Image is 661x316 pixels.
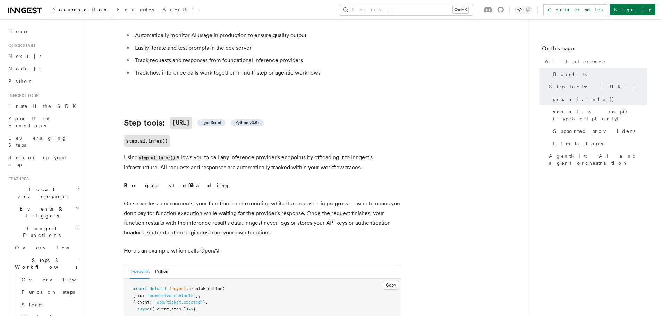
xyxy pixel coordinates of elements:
[8,135,67,148] span: Leveraging Steps
[169,286,186,291] span: inngest
[553,140,603,147] span: Limitations
[19,273,82,286] a: Overview
[154,300,203,305] span: "app/ticket.created"
[6,205,76,219] span: Events & Triggers
[15,245,86,250] span: Overview
[169,307,171,311] span: ,
[162,7,199,12] span: AgentKit
[8,28,28,35] span: Home
[542,55,647,68] a: AI Inference
[546,80,647,93] a: Step tools: [URL]
[553,96,615,103] span: step.ai.infer()
[22,277,93,282] span: Overview
[19,286,82,298] a: Function steps
[553,71,587,78] span: Benefits
[545,58,606,65] span: AI Inference
[124,182,234,189] strong: Request offloading
[235,120,260,126] span: Python v0.5+
[19,298,82,311] a: Sleeps
[133,286,147,291] span: export
[188,307,193,311] span: =>
[113,2,158,19] a: Examples
[6,186,76,200] span: Local Development
[133,31,401,40] li: Automatically monitor AI usage in production to ensure quality output
[550,105,647,125] a: step.ai.wrap() (TypeScript only)
[51,7,109,12] span: Documentation
[515,6,532,14] button: Toggle dark mode
[47,2,113,19] a: Documentation
[453,6,468,13] kbd: Ctrl+K
[170,117,192,129] code: [URL]
[8,66,41,71] span: Node.js
[8,78,34,84] span: Python
[550,93,647,105] a: step.ai.infer()
[124,117,264,129] a: Step tools:[URL] TypeScript Python v0.5+
[543,4,607,15] a: Contact sales
[8,103,80,109] span: Install the SDK
[117,7,154,12] span: Examples
[610,4,655,15] a: Sign Up
[203,300,205,305] span: }
[6,50,82,62] a: Next.js
[6,176,29,182] span: Features
[553,128,635,135] span: Supported providers
[550,137,647,150] a: Limitations
[6,112,82,132] a: Your first Functions
[546,150,647,169] a: AgentKit: AI and agent orchestration
[553,108,647,122] span: step.ai.wrap() (TypeScript only)
[550,125,647,137] a: Supported providers
[150,307,169,311] span: ({ event
[133,300,150,305] span: { event
[22,289,75,295] span: Function steps
[6,75,82,87] a: Python
[133,55,401,65] li: Track requests and responses from foundational inference providers
[6,132,82,151] a: Leveraging Steps
[198,293,201,298] span: ,
[6,43,36,49] span: Quick start
[196,293,198,298] span: }
[6,203,82,222] button: Events & Triggers
[130,264,150,279] button: TypeScript
[6,225,75,239] span: Inngest Functions
[193,307,196,311] span: {
[549,153,647,166] span: AgentKit: AI and agent orchestration
[158,2,203,19] a: AgentKit
[549,83,635,90] span: Step tools: [URL]
[124,135,170,147] a: step.ai.infer()
[138,155,177,161] code: step.ai.infer()
[6,25,82,37] a: Home
[6,222,82,241] button: Inngest Functions
[155,264,168,279] button: Python
[339,4,473,15] button: Search...Ctrl+K
[22,302,43,307] span: Sleeps
[8,155,68,167] span: Setting up your app
[138,15,152,20] code: [URL]
[6,93,39,99] span: Inngest tour
[133,293,142,298] span: { id
[383,281,399,290] button: Copy
[12,254,82,273] button: Steps & Workflows
[124,199,401,238] p: On serverless environments, your function is not executing while the request is in progress — whi...
[12,257,77,271] span: Steps & Workflows
[137,307,150,311] span: async
[6,62,82,75] a: Node.js
[6,151,82,171] a: Setting up your app
[202,120,221,126] span: TypeScript
[6,183,82,203] button: Local Development
[150,286,167,291] span: default
[205,300,208,305] span: ,
[147,293,196,298] span: "summarize-contents"
[222,286,225,291] span: (
[6,100,82,112] a: Install the SDK
[133,68,401,78] li: Track how inference calls work together in multi-step or agentic workflows
[142,293,145,298] span: :
[8,116,50,128] span: Your first Functions
[186,286,222,291] span: .createFunction
[542,44,647,55] h4: On this page
[133,43,401,53] li: Easily iterate and test prompts in the dev server
[124,153,401,172] p: Using allows you to call any inference provider's endpoints by offloading it to Inngest's infrast...
[171,307,188,311] span: step })
[150,300,152,305] span: :
[550,68,647,80] a: Benefits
